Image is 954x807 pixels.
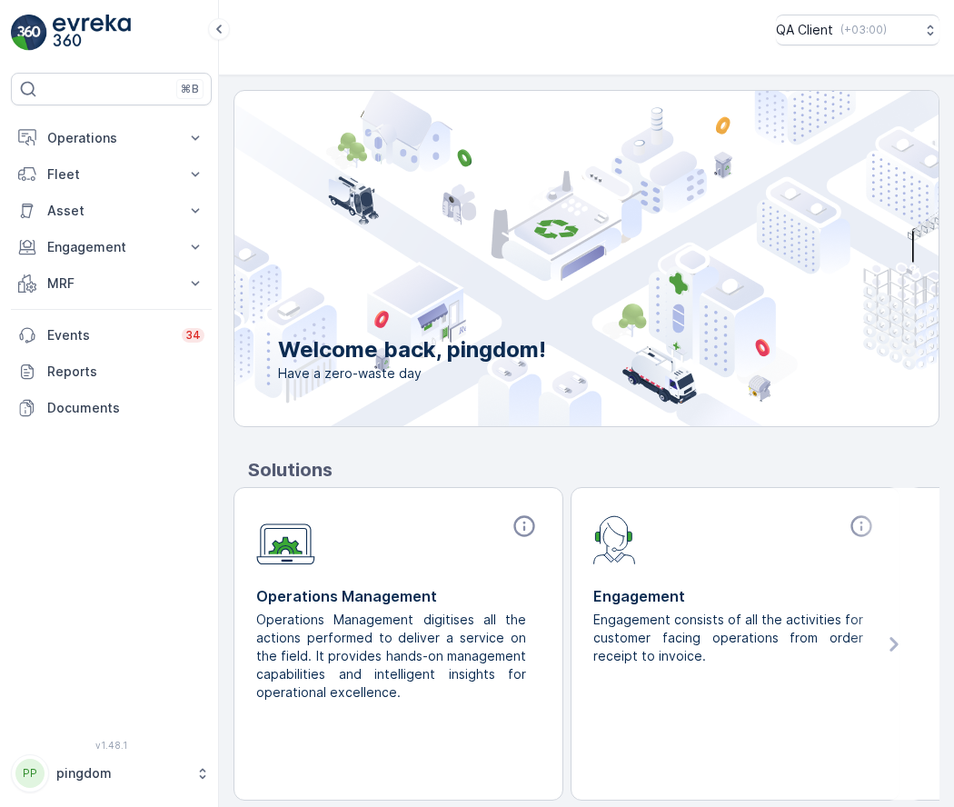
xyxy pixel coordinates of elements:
[256,513,315,565] img: module-icon
[47,363,204,381] p: Reports
[11,317,212,354] a: Events34
[11,754,212,792] button: PPpingdom
[278,335,546,364] p: Welcome back, pingdom!
[47,202,175,220] p: Asset
[11,354,212,390] a: Reports
[56,764,186,782] p: pingdom
[11,120,212,156] button: Operations
[15,759,45,788] div: PP
[776,21,833,39] p: QA Client
[256,611,526,702] p: Operations Management digitises all the actions performed to deliver a service on the field. It p...
[11,229,212,265] button: Engagement
[11,390,212,426] a: Documents
[593,611,863,665] p: Engagement consists of all the activities for customer facing operations from order receipt to in...
[47,399,204,417] p: Documents
[181,82,199,96] p: ⌘B
[11,740,212,751] span: v 1.48.1
[153,91,939,426] img: city illustration
[47,326,171,344] p: Events
[185,328,201,343] p: 34
[593,585,878,607] p: Engagement
[47,165,175,184] p: Fleet
[248,456,939,483] p: Solutions
[11,156,212,193] button: Fleet
[840,23,887,37] p: ( +03:00 )
[278,364,546,383] span: Have a zero-waste day
[11,265,212,302] button: MRF
[53,15,131,51] img: logo_light-DOdMpM7g.png
[776,15,939,45] button: QA Client(+03:00)
[47,274,175,293] p: MRF
[11,15,47,51] img: logo
[47,238,175,256] p: Engagement
[256,585,541,607] p: Operations Management
[11,193,212,229] button: Asset
[593,513,636,564] img: module-icon
[47,129,175,147] p: Operations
